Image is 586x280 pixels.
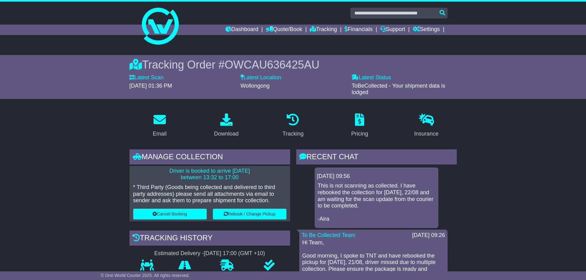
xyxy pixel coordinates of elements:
[204,250,265,257] div: [DATE] 17:00 (GMT +10)
[133,168,286,181] p: Driver is booked to arrive [DATE] between 13:32 to 17:00
[214,130,239,138] div: Download
[352,74,391,81] label: Latest Status
[266,25,302,35] a: Quote/Book
[130,58,457,71] div: Tracking Order #
[130,250,290,257] div: Estimated Delivery -
[241,74,281,81] label: Latest Location
[278,111,307,140] a: Tracking
[241,83,270,89] span: Wollongong
[317,173,436,180] div: [DATE] 09:56
[414,130,439,138] div: Insurance
[210,111,243,140] a: Download
[412,232,445,239] div: [DATE] 09:26
[318,183,435,223] p: This is not scanning as collected. I have rebooked the collection for [DATE], 22/08 and am waitin...
[153,130,166,138] div: Email
[149,111,170,140] a: Email
[130,74,164,81] label: Latest Scan
[380,25,405,35] a: Support
[133,209,207,219] button: Cancel Booking
[225,58,319,71] span: OWCAU636425AU
[101,273,190,278] span: © One World Courier 2025. All rights reserved.
[352,83,445,96] span: ToBeCollected - Your shipment data is lodged
[130,83,172,89] span: [DATE] 01:36 PM
[351,130,368,138] div: Pricing
[302,232,356,238] a: To Be Collected Team
[296,149,457,166] div: RECENT CHAT
[347,111,372,140] a: Pricing
[410,111,443,140] a: Insurance
[413,25,440,35] a: Settings
[133,184,286,204] p: * Third Party (Goods being collected and delivered to third party addresses) please send all atta...
[130,149,290,166] div: Manage collection
[130,231,290,247] div: Tracking history
[345,25,373,35] a: Financials
[310,25,337,35] a: Tracking
[213,209,286,219] button: Rebook / Change Pickup
[225,25,258,35] a: Dashboard
[282,130,303,138] div: Tracking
